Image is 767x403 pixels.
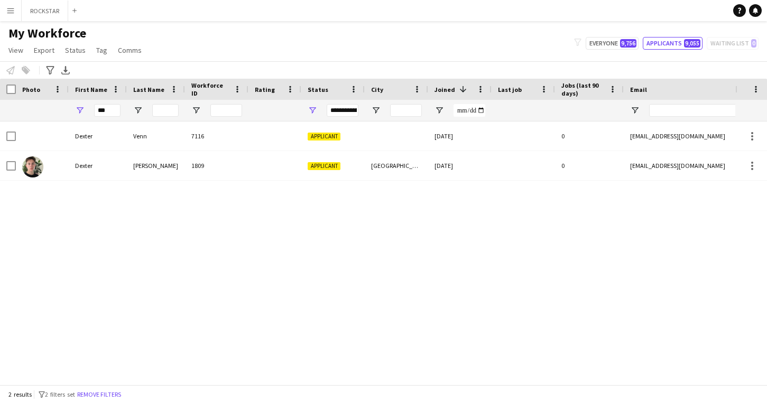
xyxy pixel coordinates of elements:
[22,86,40,93] span: Photo
[371,106,381,115] button: Open Filter Menu
[69,151,127,180] div: Dexter
[643,37,703,50] button: Applicants9,055
[620,39,636,48] span: 9,756
[435,86,455,93] span: Joined
[371,86,383,93] span: City
[428,151,492,180] div: [DATE]
[152,104,179,117] input: Last Name Filter Input
[22,1,68,21] button: ROCKSTAR
[498,86,522,93] span: Last job
[8,45,23,55] span: View
[96,45,107,55] span: Tag
[61,43,90,57] a: Status
[59,64,72,77] app-action-btn: Export XLSX
[44,64,57,77] app-action-btn: Advanced filters
[561,81,605,97] span: Jobs (last 90 days)
[22,156,43,177] img: Dexter Richardson
[630,86,647,93] span: Email
[114,43,146,57] a: Comms
[586,37,639,50] button: Everyone9,756
[684,39,700,48] span: 9,055
[127,151,185,180] div: [PERSON_NAME]
[92,43,112,57] a: Tag
[127,121,185,151] div: Venn
[8,25,86,41] span: My Workforce
[185,121,248,151] div: 7116
[308,162,340,170] span: Applicant
[191,106,201,115] button: Open Filter Menu
[118,45,142,55] span: Comms
[428,121,492,151] div: [DATE]
[630,106,640,115] button: Open Filter Menu
[185,151,248,180] div: 1809
[308,133,340,140] span: Applicant
[555,151,624,180] div: 0
[75,106,85,115] button: Open Filter Menu
[133,106,143,115] button: Open Filter Menu
[390,104,422,117] input: City Filter Input
[69,121,127,151] div: Dexter
[4,43,27,57] a: View
[210,104,242,117] input: Workforce ID Filter Input
[454,104,485,117] input: Joined Filter Input
[75,389,123,400] button: Remove filters
[555,121,624,151] div: 0
[255,86,275,93] span: Rating
[75,86,107,93] span: First Name
[34,45,54,55] span: Export
[365,151,428,180] div: [GEOGRAPHIC_DATA]
[133,86,164,93] span: Last Name
[94,104,121,117] input: First Name Filter Input
[45,390,75,398] span: 2 filters set
[191,81,229,97] span: Workforce ID
[308,86,328,93] span: Status
[65,45,86,55] span: Status
[30,43,59,57] a: Export
[308,106,317,115] button: Open Filter Menu
[435,106,444,115] button: Open Filter Menu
